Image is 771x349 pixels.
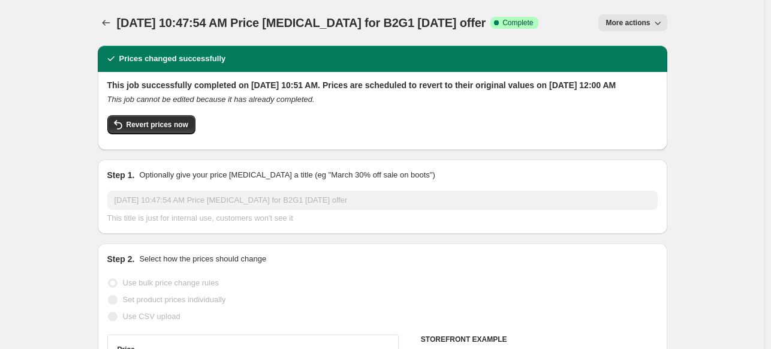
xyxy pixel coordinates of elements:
span: Revert prices now [127,120,188,130]
h6: STOREFRONT EXAMPLE [421,335,658,344]
span: [DATE] 10:47:54 AM Price [MEDICAL_DATA] for B2G1 [DATE] offer [117,16,486,29]
h2: Step 1. [107,169,135,181]
p: Select how the prices should change [139,253,266,265]
h2: This job successfully completed on [DATE] 10:51 AM. Prices are scheduled to revert to their origi... [107,79,658,91]
h2: Step 2. [107,253,135,265]
span: More actions [606,18,650,28]
p: Optionally give your price [MEDICAL_DATA] a title (eg "March 30% off sale on boots") [139,169,435,181]
span: Use CSV upload [123,312,180,321]
span: Set product prices individually [123,295,226,304]
span: Use bulk price change rules [123,278,219,287]
button: More actions [598,14,667,31]
button: Revert prices now [107,115,195,134]
span: Complete [502,18,533,28]
h2: Prices changed successfully [119,53,226,65]
span: This title is just for internal use, customers won't see it [107,213,293,222]
i: This job cannot be edited because it has already completed. [107,95,315,104]
button: Price change jobs [98,14,115,31]
input: 30% off holiday sale [107,191,658,210]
